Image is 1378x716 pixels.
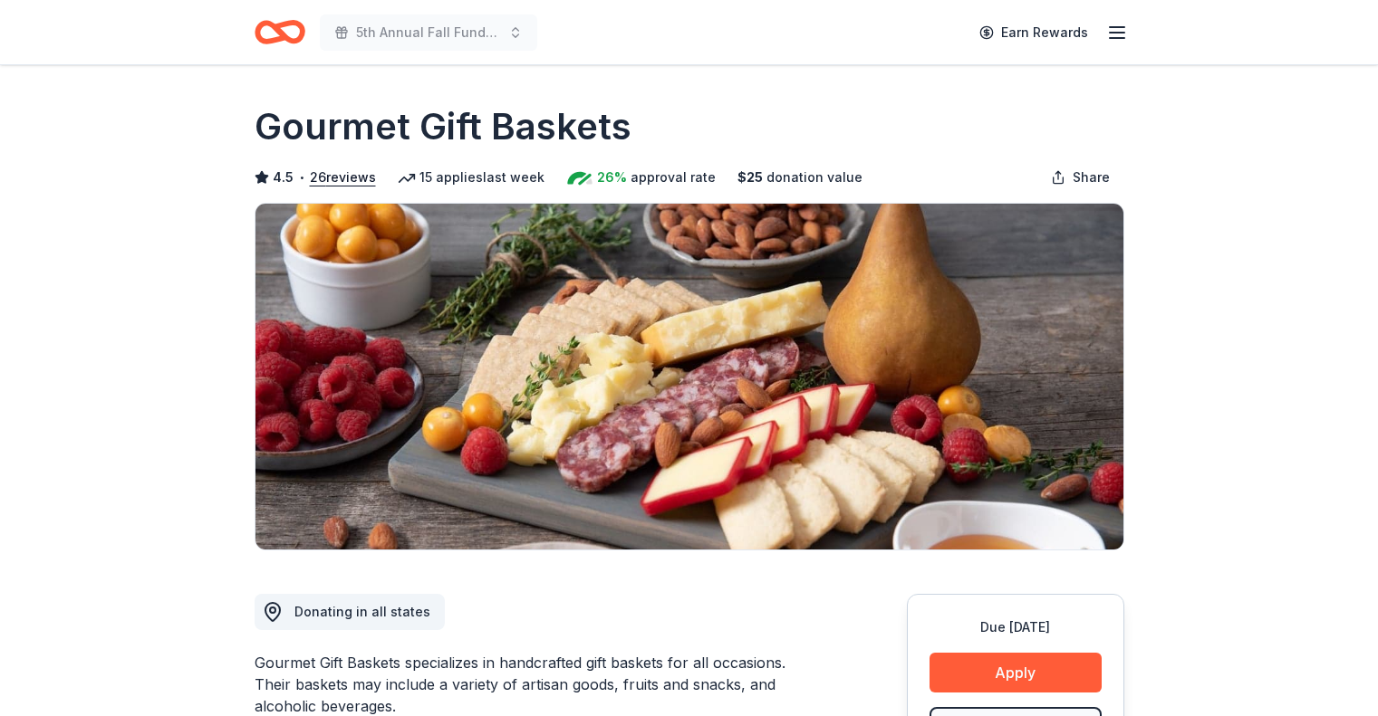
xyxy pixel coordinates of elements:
span: Share [1073,167,1110,188]
span: approval rate [631,167,716,188]
img: Image for Gourmet Gift Baskets [255,204,1123,549]
span: Donating in all states [294,604,430,619]
h1: Gourmet Gift Baskets [255,101,631,152]
span: 4.5 [273,167,294,188]
button: Share [1036,159,1124,196]
span: • [298,170,304,185]
button: Apply [930,653,1102,692]
a: Earn Rewards [968,16,1099,49]
a: Home [255,11,305,53]
span: 5th Annual Fall Fundraiser [356,22,501,43]
button: 26reviews [310,167,376,188]
button: 5th Annual Fall Fundraiser [320,14,537,51]
div: 15 applies last week [398,167,544,188]
span: $ 25 [737,167,763,188]
span: 26% [597,167,627,188]
div: Due [DATE] [930,616,1102,638]
span: donation value [766,167,862,188]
